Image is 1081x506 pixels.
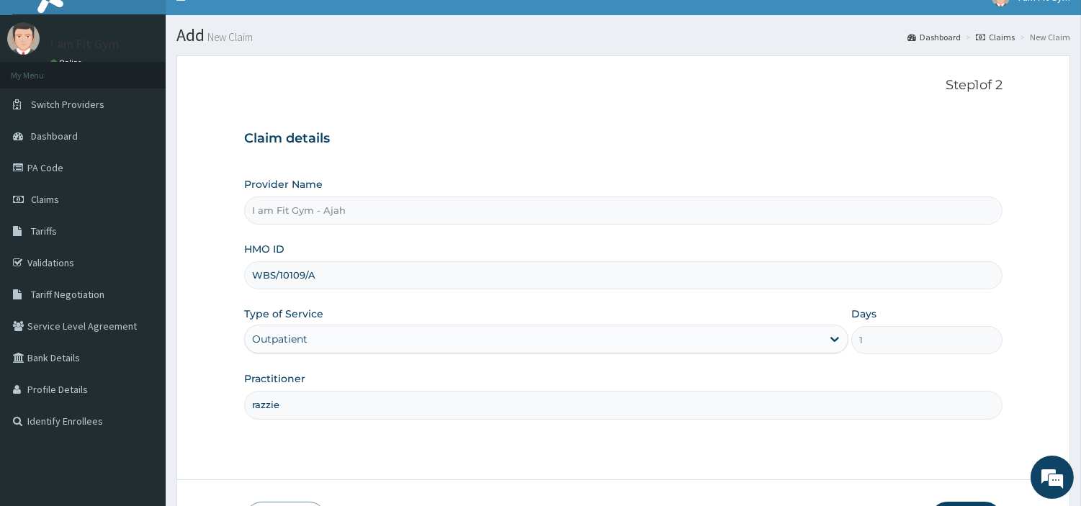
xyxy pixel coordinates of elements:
[244,307,323,321] label: Type of Service
[27,72,58,108] img: d_794563401_company_1708531726252_794563401
[31,193,59,206] span: Claims
[244,177,323,191] label: Provider Name
[84,158,199,303] span: We're online!
[244,131,1002,147] h3: Claim details
[50,58,85,68] a: Online
[976,31,1015,43] a: Claims
[31,98,104,111] span: Switch Providers
[851,307,876,321] label: Days
[244,242,284,256] label: HMO ID
[907,31,961,43] a: Dashboard
[50,37,119,50] p: I am Fit Gym
[244,371,305,386] label: Practitioner
[7,346,274,397] textarea: Type your message and hit 'Enter'
[31,225,57,238] span: Tariffs
[244,78,1002,94] p: Step 1 of 2
[75,81,242,99] div: Chat with us now
[244,391,1002,419] input: Enter Name
[31,130,78,143] span: Dashboard
[236,7,271,42] div: Minimize live chat window
[244,261,1002,289] input: Enter HMO ID
[31,288,104,301] span: Tariff Negotiation
[176,26,1070,45] h1: Add
[205,32,253,42] small: New Claim
[7,22,40,55] img: User Image
[1016,31,1070,43] li: New Claim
